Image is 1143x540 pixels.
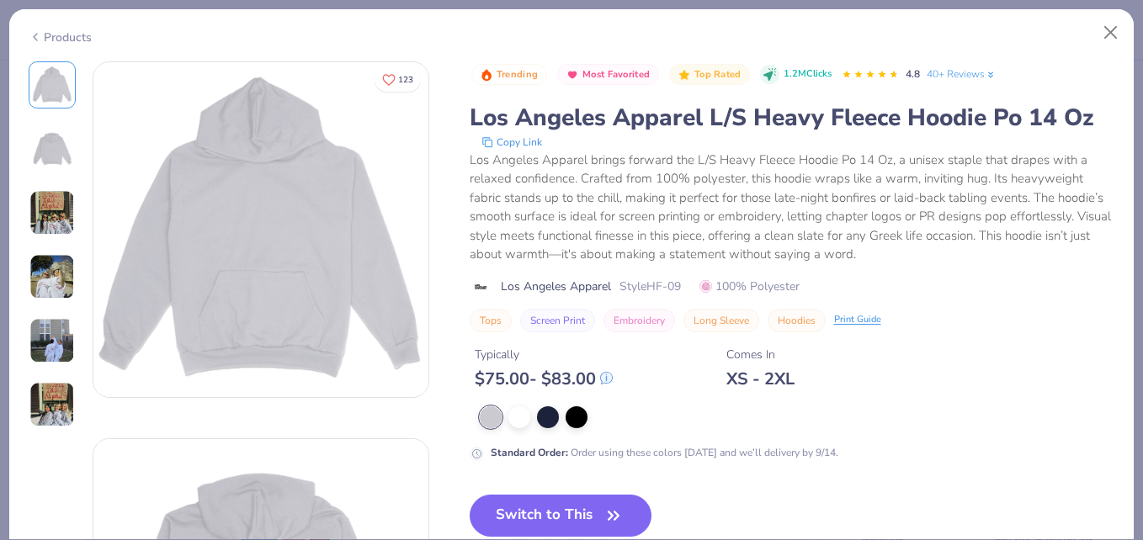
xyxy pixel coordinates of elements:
img: Back [32,129,72,169]
div: Los Angeles Apparel L/S Heavy Fleece Hoodie Po 14 Oz [470,102,1115,134]
img: Most Favorited sort [566,68,579,82]
div: Comes In [726,346,795,363]
img: Top Rated sort [678,68,691,82]
img: brand logo [470,280,492,294]
button: Badge Button [557,64,659,86]
div: Print Guide [834,313,881,327]
button: Screen Print [520,309,595,332]
span: 4.8 [906,67,920,81]
button: Badge Button [471,64,547,86]
strong: Standard Order : [491,446,568,459]
button: Tops [470,309,512,332]
span: 100% Polyester [699,278,800,295]
img: Front [93,62,428,397]
span: Los Angeles Apparel [501,278,611,295]
button: Hoodies [768,309,826,332]
button: Like [375,67,421,92]
img: User generated content [29,254,75,299]
div: 4.8 Stars [842,61,899,88]
span: Most Favorited [582,70,650,79]
img: Front [32,65,72,105]
div: Typically [475,346,613,363]
button: Embroidery [603,309,675,332]
div: Order using these colors [DATE] and we’ll delivery by 9/14. [491,445,838,460]
div: $ 75.00 - $ 83.00 [475,368,613,389]
a: 40+ Reviews [927,66,997,82]
button: Close [1095,17,1127,49]
img: User generated content [29,318,75,363]
button: Long Sleeve [683,309,759,332]
div: Products [29,29,92,46]
span: Style HF-09 [619,278,681,295]
span: 123 [398,76,413,84]
img: Trending sort [480,68,493,82]
button: copy to clipboard [476,134,547,151]
span: 1.2M Clicks [784,67,832,82]
button: Switch to This [470,495,652,537]
span: Top Rated [694,70,742,79]
img: User generated content [29,382,75,427]
div: XS - 2XL [726,368,795,389]
img: User generated content [29,190,75,236]
button: Badge Button [669,64,750,86]
span: Trending [497,70,538,79]
div: Los Angeles Apparel brings forward the L/S Heavy Fleece Hoodie Po 14 Oz, a unisex staple that dra... [470,151,1115,264]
